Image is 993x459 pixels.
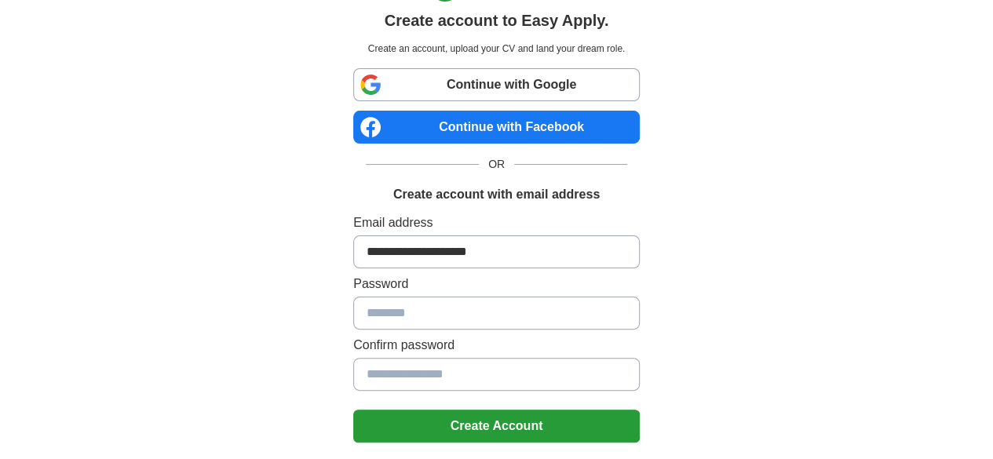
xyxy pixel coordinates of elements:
[353,111,640,144] a: Continue with Facebook
[393,185,600,204] h1: Create account with email address
[353,410,640,443] button: Create Account
[479,156,514,173] span: OR
[353,275,640,293] label: Password
[356,42,637,56] p: Create an account, upload your CV and land your dream role.
[353,336,640,355] label: Confirm password
[353,213,640,232] label: Email address
[353,68,640,101] a: Continue with Google
[385,9,609,32] h1: Create account to Easy Apply.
